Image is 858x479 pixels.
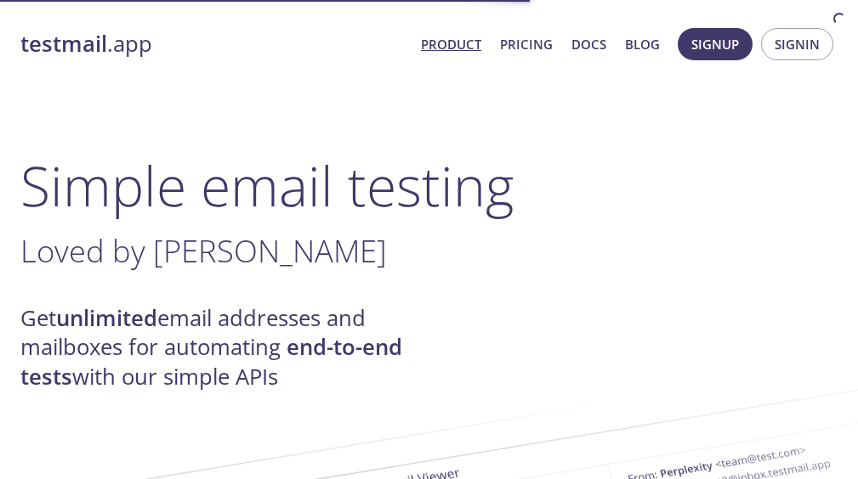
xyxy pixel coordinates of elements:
strong: end-to-end tests [20,332,402,391]
button: Signup [678,28,753,60]
strong: unlimited [56,303,157,333]
h4: Get email addresses and mailboxes for automating with our simple APIs [20,304,429,392]
a: Docs [571,33,606,55]
strong: testmail [20,29,107,59]
a: Blog [625,33,660,55]
button: Signin [761,28,833,60]
span: Signup [691,33,739,55]
a: Product [421,33,481,55]
a: Pricing [500,33,553,55]
a: testmail.app [20,30,407,59]
h1: Simple email testing [20,153,838,218]
span: Loved by [PERSON_NAME] [20,229,387,272]
span: Signin [775,33,820,55]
